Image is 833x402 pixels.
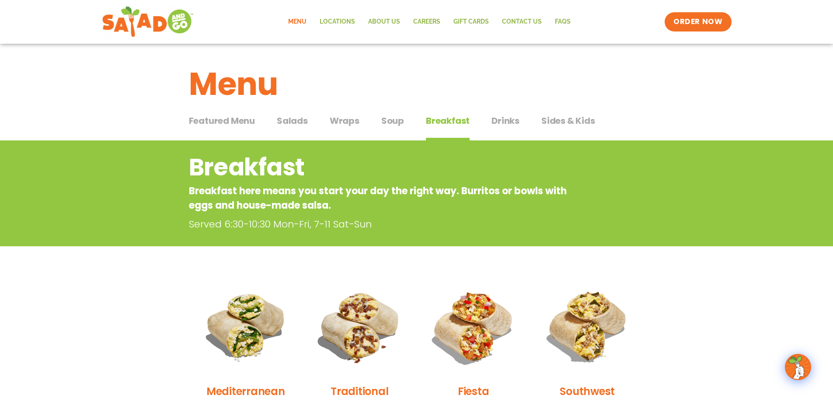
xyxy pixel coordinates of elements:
div: Tabbed content [189,111,645,141]
span: Salads [277,114,308,127]
span: Drinks [491,114,519,127]
a: GIFT CARDS [447,12,495,32]
h2: Fiesta [458,384,489,399]
a: About Us [362,12,407,32]
a: FAQs [548,12,577,32]
img: new-SAG-logo-768×292 [102,4,194,39]
p: Breakfast here means you start your day the right way. Burritos or bowls with eggs and house-made... [189,184,574,213]
img: Product photo for Fiesta [423,276,524,377]
span: ORDER NOW [673,17,722,27]
nav: Menu [282,12,577,32]
span: Featured Menu [189,114,255,127]
a: Locations [313,12,362,32]
img: Product photo for Mediterranean Breakfast Burrito [195,276,296,377]
span: Sides & Kids [541,114,595,127]
a: Contact Us [495,12,548,32]
p: Served 6:30-10:30 Mon-Fri, 7-11 Sat-Sun [189,217,578,231]
img: Product photo for Traditional [309,276,410,377]
h1: Menu [189,60,645,108]
a: Careers [407,12,447,32]
span: Soup [381,114,404,127]
h2: Mediterranean [206,384,285,399]
span: Breakfast [426,114,470,127]
h2: Breakfast [189,150,574,185]
a: Menu [282,12,313,32]
h2: Southwest [560,384,615,399]
img: Product photo for Southwest [537,276,638,377]
a: ORDER NOW [665,12,731,31]
h2: Traditional [331,384,388,399]
img: wpChatIcon [786,355,810,379]
span: Wraps [330,114,359,127]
